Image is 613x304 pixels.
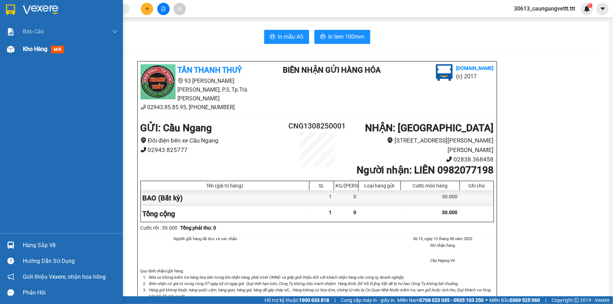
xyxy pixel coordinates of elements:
span: Miền Nam [397,296,484,304]
sup: 1 [588,3,593,8]
strong: 0369 525 060 [510,297,540,303]
div: Hướng dẫn sử dụng [23,256,118,266]
div: BAO (Bất kỳ) [141,190,309,206]
div: 30.000 [5,44,42,53]
span: Báo cáo [23,27,44,36]
img: logo.jpg [436,64,453,81]
span: | [334,296,335,304]
img: warehouse-icon [7,242,14,249]
i: Biên nhận có giá trị trong vòng 07 ngày kể từ ngày gửi. Quá thời hạn trên, Công Ty không chịu trá... [149,281,459,286]
span: environment [141,137,146,143]
h2: CNG1308250001 [288,120,347,132]
li: 02943.85.85.95, [PHONE_NUMBER] [141,103,271,112]
i: Nhà xe không kiểm tra hàng hóa bên trong khi nhận hàng, phải trình CMND và giấy giới thiệu đối vớ... [149,275,404,280]
img: warehouse-icon [7,46,14,53]
span: 1 [329,210,332,215]
div: Phản hồi [23,288,118,298]
span: Nhận: [46,6,63,13]
b: [DOMAIN_NAME] [456,65,494,71]
span: printer [320,34,326,40]
span: plus [145,6,150,11]
strong: 1900 633 818 [299,297,329,303]
span: environment [178,78,183,84]
div: Cầu Ngang [6,6,41,23]
button: caret-down [596,3,609,15]
li: Đối điện bến xe Cầu Ngang [141,136,288,145]
li: Cầu Ngang Vé [392,257,494,264]
b: NHẬN : [GEOGRAPHIC_DATA] [365,122,494,134]
button: printerIn mẫu A5 [264,30,309,44]
span: aim [177,6,182,11]
span: 1 [589,3,591,8]
span: 0 [354,210,357,215]
span: environment [387,137,393,143]
span: | [545,296,546,304]
button: printerIn tem 100mm [314,30,370,44]
li: 02838 368458 [346,155,494,164]
span: In mẫu A5 [278,32,304,41]
div: 0 [334,190,359,206]
b: Người nhận : LIÊN 0982077198 [357,164,494,176]
span: Gửi: [6,7,17,14]
span: mới [51,46,64,53]
button: file-add [157,3,170,15]
button: plus [141,3,153,15]
span: CR : [5,45,16,52]
span: caret-down [600,6,606,12]
div: Cước rồi : 30.000 [141,224,178,232]
span: copyright [574,298,579,303]
span: Miền Bắc [489,296,540,304]
img: logo.jpg [141,64,176,99]
div: Cước món hàng [403,183,458,189]
button: aim [174,3,186,15]
span: Giới thiệu Vexere, nhận hoa hồng [23,272,106,281]
b: BIÊN NHẬN GỬI HÀNG HÓA [283,66,381,74]
b: TÂN THANH THUỶ [178,66,242,74]
span: phone [141,104,146,110]
span: 30.000 [442,210,458,215]
div: 30.000 [401,190,460,206]
span: phone [141,147,146,153]
img: icon-new-feature [584,6,590,12]
div: KG/[PERSON_NAME] [336,183,357,189]
span: phone [446,156,452,162]
i: Hàng gửi không thuộc hàng quốc cấm, hàng gian, hàng giả, hàng dễ gây cháy nổ,...Hàng không có hóa... [149,288,490,299]
span: message [7,289,14,296]
li: (c) 2017 [456,72,494,81]
div: Tên (giá trị hàng) [143,183,307,189]
span: Cung cấp máy in - giấy in: [341,296,396,304]
li: 02943 825777 [141,145,288,155]
b: GỬI : Cầu Ngang [141,122,212,134]
div: Ghi chú [462,183,492,189]
span: question-circle [7,258,14,264]
span: Kho hàng [23,46,47,52]
li: 06:15, ngày 13 tháng 08 năm 2025 [392,236,494,242]
div: Hàng sắp về [23,240,118,251]
div: LIÊN [46,22,117,30]
span: file-add [161,6,166,11]
span: Hỗ trợ kỹ thuật: [265,296,329,304]
span: printer [270,34,275,40]
b: Tổng phải thu: 0 [181,225,216,231]
div: Loại hàng gửi [360,183,399,189]
li: NV nhận hàng [392,242,494,249]
div: 1 [309,190,334,206]
span: ⚪️ [485,299,488,302]
span: Tổng cộng [143,210,175,218]
div: [GEOGRAPHIC_DATA] [46,6,117,22]
span: In tem 100mm [328,32,365,41]
span: down [112,29,118,34]
img: logo-vxr [6,5,15,15]
li: Người gửi hàng đã đọc và xác nhận [155,236,256,242]
span: 30613_caungangvettt.ttt [508,4,581,13]
strong: 0708 023 035 - 0935 103 250 [419,297,484,303]
li: 93 [PERSON_NAME] [PERSON_NAME], P.3, Tp.Trà [PERSON_NAME] [141,77,271,103]
img: solution-icon [7,28,14,35]
div: 0982077198 [46,30,117,40]
div: SL [311,183,332,189]
span: notification [7,273,14,280]
li: [STREET_ADDRESS][PERSON_NAME][PERSON_NAME] [346,136,494,154]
